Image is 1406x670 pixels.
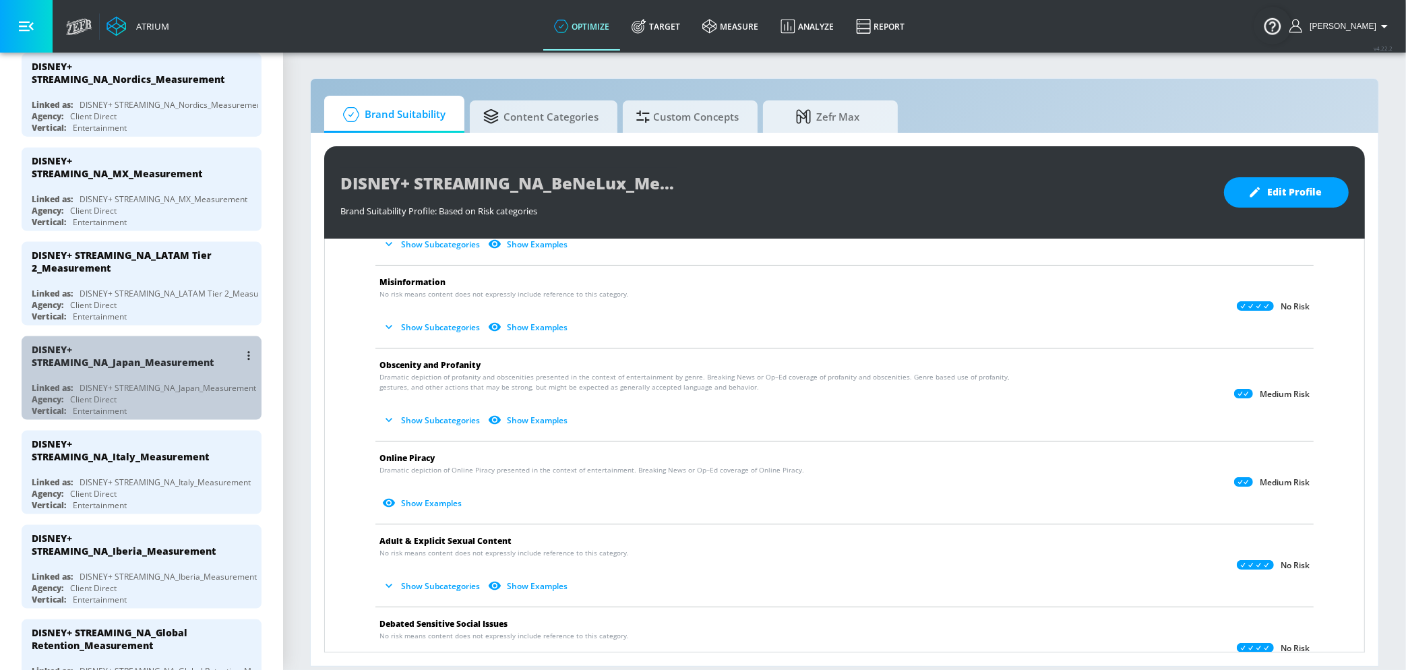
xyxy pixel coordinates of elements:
div: DISNEY+ STREAMING_NA_Nordics_Measurement [32,60,239,86]
div: Entertainment [73,405,127,417]
span: v 4.22.2 [1374,44,1393,52]
div: Brand Suitability Profile: Based on Risk categories [340,198,1211,217]
div: DISNEY+ STREAMING_NA_Japan_MeasurementLinked as:DISNEY+ STREAMING_NA_Japan_MeasurementAgency:Clie... [22,336,262,420]
div: DISNEY+ STREAMING_NA_Italy_MeasurementLinked as:DISNEY+ STREAMING_NA_Italy_MeasurementAgency:Clie... [22,431,262,514]
button: Show Subcategories [379,409,485,431]
div: DISNEY+ STREAMING_NA_Iberia_Measurement [80,571,257,582]
div: Agency: [32,205,63,216]
div: Client Direct [70,394,117,405]
button: Show Examples [485,409,573,431]
span: Content Categories [483,100,599,133]
span: Custom Concepts [636,100,739,133]
a: optimize [543,2,621,51]
p: No Risk [1281,643,1310,654]
p: Medium Risk [1260,477,1310,488]
div: Agency: [32,488,63,499]
a: Report [845,2,916,51]
div: Vertical: [32,311,66,322]
div: Linked as: [32,193,73,205]
div: Linked as: [32,288,73,299]
div: Entertainment [73,499,127,511]
div: DISNEY+ STREAMING_NA_MX_Measurement [32,154,239,180]
div: Vertical: [32,594,66,605]
div: Client Direct [70,205,117,216]
div: Agency: [32,582,63,594]
button: Show Examples [485,233,573,255]
span: Brand Suitability [338,98,446,131]
div: DISNEY+ STREAMING_NA_Iberia_MeasurementLinked as:DISNEY+ STREAMING_NA_Iberia_MeasurementAgency:Cl... [22,525,262,609]
a: measure [692,2,770,51]
button: Show Examples [379,492,467,514]
div: Entertainment [73,216,127,228]
span: Online Piracy [379,452,435,464]
div: Linked as: [32,99,73,111]
span: Adult & Explicit Sexual Content [379,535,512,547]
div: Vertical: [32,405,66,417]
div: Client Direct [70,582,117,594]
div: Atrium [131,20,169,32]
div: Entertainment [73,122,127,133]
button: Edit Profile [1224,177,1349,208]
span: Obscenity and Profanity [379,359,481,371]
a: Target [621,2,692,51]
div: DISNEY+ STREAMING_NA_LATAM Tier 2_Measurement [80,288,286,299]
div: DISNEY+ STREAMING_NA_LATAM Tier 2_Measurement [32,249,239,274]
span: Edit Profile [1251,184,1322,201]
button: Show Subcategories [379,575,485,597]
span: Debated Sensitive Social Issues [379,618,508,630]
p: No Risk [1281,560,1310,571]
div: DISNEY+ STREAMING_NA_Global Retention_Measurement [32,626,239,652]
span: Dramatic depiction of Online Piracy presented in the context of entertainment. Breaking News or O... [379,465,804,475]
button: [PERSON_NAME] [1289,18,1393,34]
span: Misinformation [379,276,446,288]
p: No Risk [1281,301,1310,312]
div: DISNEY+ STREAMING_NA_Japan_Measurement [32,343,239,369]
div: Agency: [32,111,63,122]
div: Client Direct [70,111,117,122]
span: Zefr Max [776,100,879,133]
span: login as: veronica.hernandez@zefr.com [1304,22,1376,31]
span: No risk means content does not expressly include reference to this category. [379,548,629,558]
div: Linked as: [32,571,73,582]
div: Client Direct [70,488,117,499]
div: DISNEY+ STREAMING_NA_Italy_Measurement [80,477,251,488]
div: Linked as: [32,477,73,488]
button: Open Resource Center [1254,7,1291,44]
button: Show Examples [485,575,573,597]
div: DISNEY+ STREAMING_NA_MX_Measurement [80,193,247,205]
p: Medium Risk [1260,389,1310,400]
div: DISNEY+ STREAMING_NA_LATAM Tier 2_MeasurementLinked as:DISNEY+ STREAMING_NA_LATAM Tier 2_Measurem... [22,242,262,326]
div: DISNEY+ STREAMING_NA_Nordics_MeasurementLinked as:DISNEY+ STREAMING_NA_Nordics_MeasurementAgency:... [22,53,262,137]
span: No risk means content does not expressly include reference to this category. [379,631,629,641]
div: DISNEY+ STREAMING_NA_MX_MeasurementLinked as:DISNEY+ STREAMING_NA_MX_MeasurementAgency:Client Dir... [22,148,262,231]
div: Linked as: [32,382,73,394]
div: Vertical: [32,216,66,228]
a: Atrium [106,16,169,36]
div: DISNEY+ STREAMING_NA_Nordics_Measurement [80,99,264,111]
div: Entertainment [73,311,127,322]
span: No risk means content does not expressly include reference to this category. [379,289,629,299]
button: Show Subcategories [379,233,485,255]
div: DISNEY+ STREAMING_NA_Japan_Measurement [80,382,256,394]
a: Analyze [770,2,845,51]
div: Vertical: [32,122,66,133]
div: DISNEY+ STREAMING_NA_Italy_Measurement [32,437,239,463]
div: Agency: [32,394,63,405]
div: Vertical: [32,499,66,511]
div: DISNEY+ STREAMING_NA_Iberia_Measurement [32,532,239,557]
div: Agency: [32,299,63,311]
button: Show Subcategories [379,316,485,338]
div: Client Direct [70,299,117,311]
div: Entertainment [73,594,127,605]
span: Dramatic depiction of profanity and obscenities presented in the context of entertainment by genr... [379,372,1016,392]
button: Show Examples [485,316,573,338]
